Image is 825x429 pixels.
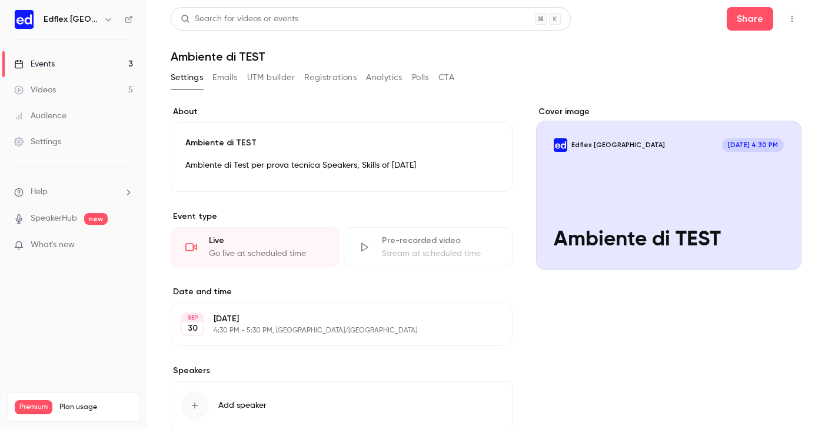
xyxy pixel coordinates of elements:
[382,235,497,247] div: Pre-recorded video
[171,106,513,118] label: About
[31,239,75,251] span: What's new
[31,186,48,198] span: Help
[15,400,52,414] span: Premium
[14,136,61,148] div: Settings
[304,68,357,87] button: Registrations
[44,14,99,25] h6: Edflex [GEOGRAPHIC_DATA]
[31,212,77,225] a: SpeakerHub
[218,400,267,411] span: Add speaker
[209,235,324,247] div: Live
[171,211,513,222] p: Event type
[14,58,55,70] div: Events
[14,84,56,96] div: Videos
[412,68,429,87] button: Polls
[182,314,203,322] div: SEP
[247,68,295,87] button: UTM builder
[382,248,497,260] div: Stream at scheduled time
[209,248,324,260] div: Go live at scheduled time
[214,313,450,325] p: [DATE]
[438,68,454,87] button: CTA
[171,68,203,87] button: Settings
[171,286,513,298] label: Date and time
[366,68,402,87] button: Analytics
[185,137,498,149] p: Ambiente di TEST
[212,68,237,87] button: Emails
[15,10,34,29] img: Edflex Italy
[181,13,298,25] div: Search for videos or events
[185,158,498,172] p: Ambiente di Test per prova tecnica Speakers, Skills of [DATE]
[119,240,133,251] iframe: Noticeable Trigger
[727,7,773,31] button: Share
[214,326,450,335] p: 4:30 PM - 5:30 PM, [GEOGRAPHIC_DATA]/[GEOGRAPHIC_DATA]
[188,322,198,334] p: 30
[14,110,66,122] div: Audience
[344,227,512,267] div: Pre-recorded videoStream at scheduled time
[171,227,339,267] div: LiveGo live at scheduled time
[536,106,802,270] section: Cover image
[14,186,133,198] li: help-dropdown-opener
[84,213,108,225] span: new
[536,106,802,118] label: Cover image
[171,49,801,64] h1: Ambiente di TEST
[171,365,513,377] label: Speakers
[59,403,132,412] span: Plan usage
